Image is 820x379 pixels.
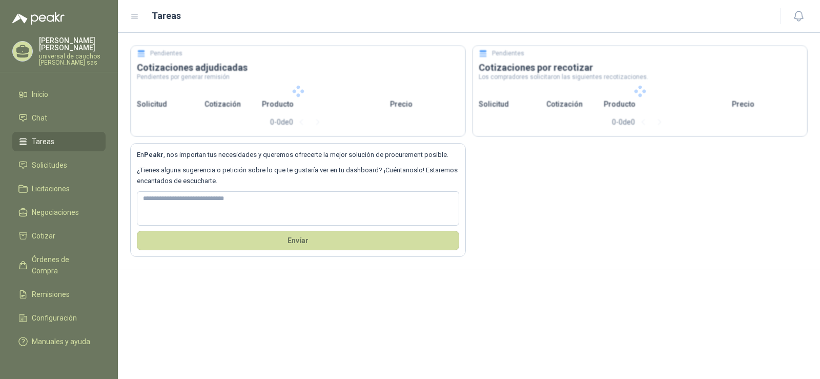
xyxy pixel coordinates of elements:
a: Solicitudes [12,155,106,175]
a: Inicio [12,85,106,104]
a: Cotizar [12,226,106,246]
a: Configuración [12,308,106,328]
a: Manuales y ayuda [12,332,106,351]
a: Chat [12,108,106,128]
p: universal de cauchos [PERSON_NAME] sas [39,53,106,66]
b: Peakr [144,151,163,158]
span: Chat [32,112,47,124]
p: En , nos importan tus necesidades y queremos ofrecerte la mejor solución de procurement posible. [137,150,459,160]
a: Tareas [12,132,106,151]
span: Configuración [32,312,77,324]
p: [PERSON_NAME] [PERSON_NAME] [39,37,106,51]
a: Licitaciones [12,179,106,198]
span: Negociaciones [32,207,79,218]
a: Remisiones [12,285,106,304]
span: Órdenes de Compra [32,254,96,276]
p: ¿Tienes alguna sugerencia o petición sobre lo que te gustaría ver en tu dashboard? ¡Cuéntanoslo! ... [137,165,459,186]
a: Órdenes de Compra [12,250,106,281]
span: Remisiones [32,289,70,300]
span: Licitaciones [32,183,70,194]
span: Cotizar [32,230,55,242]
span: Manuales y ayuda [32,336,90,347]
span: Tareas [32,136,54,147]
span: Inicio [32,89,48,100]
span: Solicitudes [32,159,67,171]
button: Envíar [137,231,459,250]
a: Negociaciones [12,203,106,222]
h1: Tareas [152,9,181,23]
img: Logo peakr [12,12,65,25]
